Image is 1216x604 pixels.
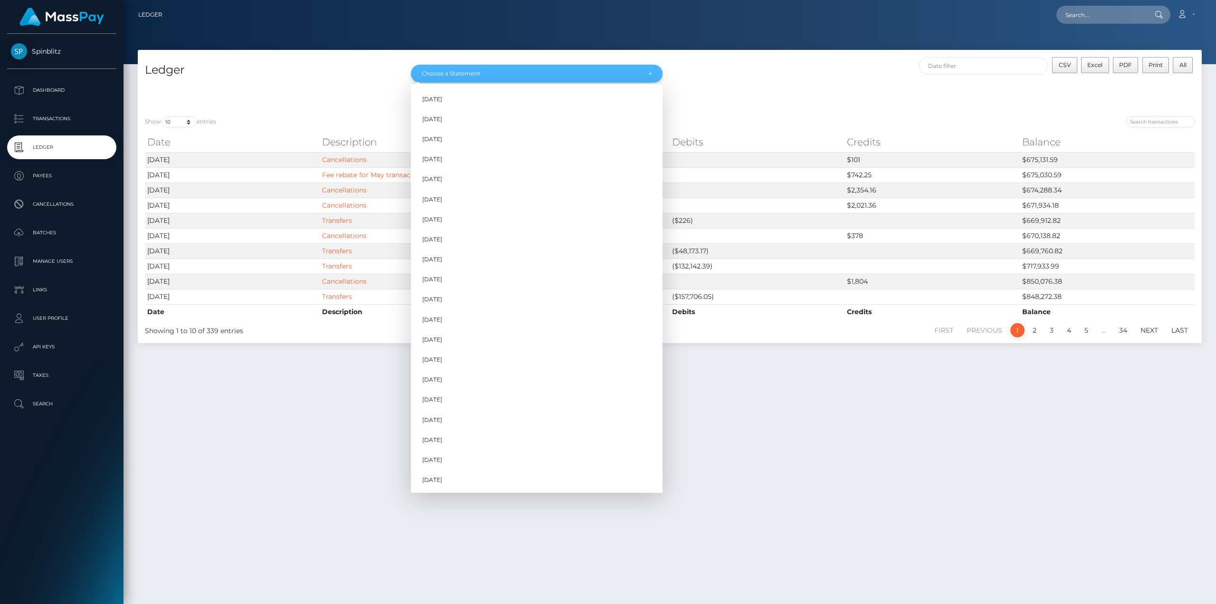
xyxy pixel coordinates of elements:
[1062,323,1076,337] a: 4
[670,259,845,274] td: ($132,142.39)
[422,336,442,344] span: [DATE]
[670,243,845,259] td: ($48,173.17)
[845,198,1019,213] td: $2,021.36
[422,416,442,424] span: [DATE]
[1020,243,1195,259] td: $669,760.82
[161,116,197,127] select: Showentries
[7,164,116,188] a: Payees
[19,8,104,26] img: MassPay Logo
[1027,323,1042,337] a: 2
[145,62,397,78] h4: Ledger
[11,368,113,383] p: Taxes
[145,259,320,274] td: [DATE]
[1059,61,1071,68] span: CSV
[11,283,113,297] p: Links
[422,115,442,124] span: [DATE]
[138,84,847,94] div: Split Transaction Fees
[145,304,320,319] th: Date
[322,216,352,225] a: Transfers
[1135,323,1163,337] a: Next
[422,95,442,104] span: [DATE]
[670,289,845,304] td: ($157,706.05)
[422,296,442,304] span: [DATE]
[422,235,442,244] span: [DATE]
[1056,6,1146,24] input: Search...
[7,307,116,330] a: User Profile
[7,249,116,273] a: Manage Users
[845,133,1019,152] th: Credits
[1119,61,1132,68] span: PDF
[411,65,663,83] button: Choose a Statement
[11,112,113,126] p: Transactions
[1149,61,1163,68] span: Print
[11,43,27,59] img: Spinblitz
[11,397,113,411] p: Search
[145,322,574,336] div: Showing 1 to 10 of 339 entries
[322,247,352,255] a: Transfers
[422,175,442,184] span: [DATE]
[11,226,113,240] p: Batches
[1081,57,1109,73] button: Excel
[422,195,442,204] span: [DATE]
[845,228,1019,243] td: $378
[670,133,845,152] th: Debits
[1126,116,1195,127] input: Search transactions
[145,152,320,167] td: [DATE]
[845,304,1019,319] th: Credits
[11,140,113,154] p: Ledger
[422,255,442,264] span: [DATE]
[1173,57,1193,73] button: All
[422,436,442,444] span: [DATE]
[1045,323,1059,337] a: 3
[845,152,1019,167] td: $101
[145,167,320,182] td: [DATE]
[7,107,116,131] a: Transactions
[11,340,113,354] p: API Keys
[1010,323,1025,337] a: 1
[145,289,320,304] td: [DATE]
[7,392,116,416] a: Search
[1114,323,1132,337] a: 34
[1052,57,1077,73] button: CSV
[145,213,320,228] td: [DATE]
[7,221,116,245] a: Batches
[11,254,113,268] p: Manage Users
[422,355,442,364] span: [DATE]
[670,304,845,319] th: Debits
[145,116,216,127] label: Show entries
[422,155,442,163] span: [DATE]
[7,135,116,159] a: Ledger
[422,476,442,484] span: [DATE]
[322,277,367,286] a: Cancellations
[670,213,845,228] td: ($226)
[1020,213,1195,228] td: $669,912.82
[7,335,116,359] a: API Keys
[1020,289,1195,304] td: $848,272.38
[322,292,352,301] a: Transfers
[1179,61,1187,68] span: All
[322,155,367,164] a: Cancellations
[1142,57,1169,73] button: Print
[145,228,320,243] td: [DATE]
[320,304,494,319] th: Description
[322,171,465,179] a: Fee rebate for May transactions (GRN2955)
[422,456,442,464] span: [DATE]
[1079,323,1093,337] a: 5
[1020,182,1195,198] td: $674,288.34
[919,57,1049,75] input: Date filter
[1020,198,1195,213] td: $671,934.18
[1166,323,1193,337] a: Last
[1020,274,1195,289] td: $850,076.38
[7,192,116,216] a: Cancellations
[145,182,320,198] td: [DATE]
[1113,57,1139,73] button: PDF
[138,5,162,25] a: Ledger
[145,133,320,152] th: Date
[11,169,113,183] p: Payees
[845,167,1019,182] td: $742.25
[11,83,113,97] p: Dashboard
[322,231,367,240] a: Cancellations
[1020,228,1195,243] td: $670,138.82
[422,215,442,224] span: [DATE]
[11,311,113,326] p: User Profile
